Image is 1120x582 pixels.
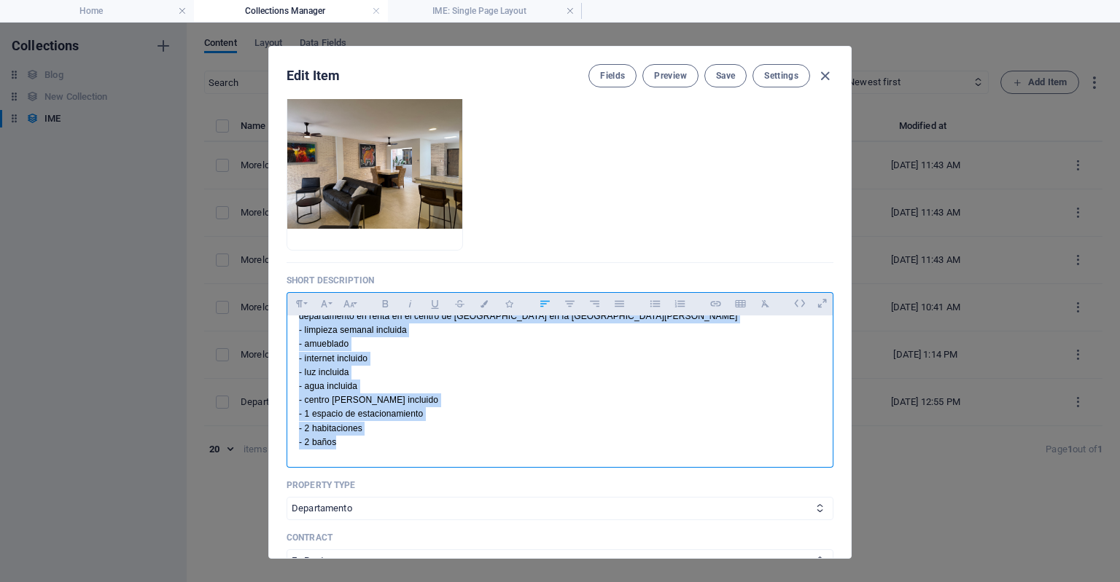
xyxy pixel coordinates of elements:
[299,393,821,407] p: - centro [PERSON_NAME] incluido
[299,366,821,380] p: - luz incluida
[764,70,798,82] span: Settings
[337,294,360,313] button: Font Size
[299,407,821,421] p: - 1 espacio de estacionamiento
[642,64,698,87] button: Preview
[654,70,686,82] span: Preview
[299,352,821,366] p: - internet incluido
[299,380,821,393] p: - agua incluida
[287,479,833,491] p: Property Type
[287,294,311,313] button: Paragraph Format
[299,323,821,337] p: - limpieza semanal incluida
[752,64,810,87] button: Settings
[753,294,777,313] button: Clear Formatting
[299,422,821,436] p: - 2 habitaciones
[287,532,833,543] p: Contract
[299,337,821,351] p: - amueblado
[533,294,556,313] button: Align Left
[423,294,446,313] button: Underline (Ctrl+U)
[287,67,340,84] h2: Edit Item
[558,294,581,313] button: Align Center
[643,294,666,313] button: Unordered List
[312,294,335,313] button: Font Family
[194,3,388,19] h4: Collections Manager
[287,275,833,286] p: Short description
[472,294,496,313] button: Colors
[668,294,691,313] button: Ordered List
[299,310,821,323] p: departamento en renta en el centro de [GEOGRAPHIC_DATA] en la [GEOGRAPHIC_DATA][PERSON_NAME]
[716,70,735,82] span: Save
[287,98,462,229] img: IMG_1833-OeqndWYNmtBGOMYr3N5slA.jpg
[728,294,752,313] button: Insert Table
[600,70,625,82] span: Fields
[583,294,606,313] button: Align Right
[788,292,811,315] i: Edit HTML
[388,3,582,19] h4: IME: Single Page Layout
[704,294,727,313] button: Insert Link
[607,294,631,313] button: Align Justify
[588,64,637,87] button: Fields
[497,294,521,313] button: Icons
[373,294,397,313] button: Bold (Ctrl+B)
[811,292,833,315] i: Open as overlay
[704,64,747,87] button: Save
[398,294,421,313] button: Italic (Ctrl+I)
[299,436,821,449] p: - 2 baños
[448,294,471,313] button: Strikethrough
